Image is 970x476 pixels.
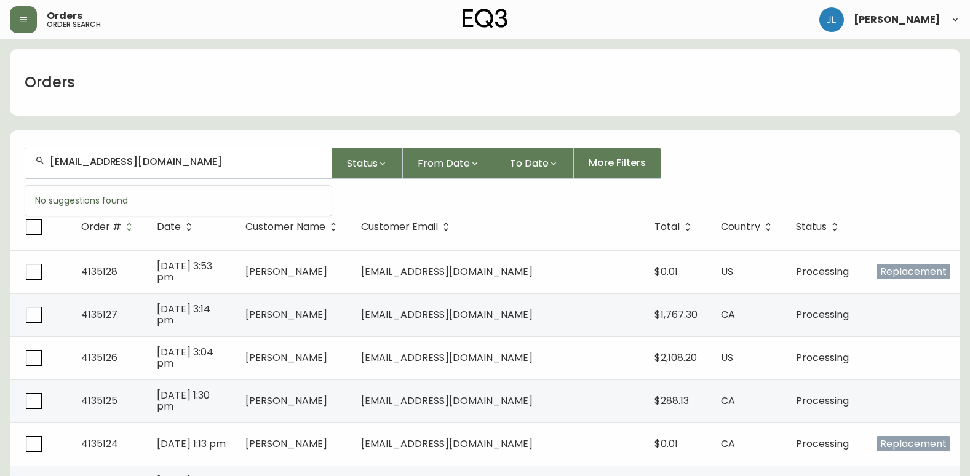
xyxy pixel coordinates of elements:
span: 4135127 [81,307,117,322]
span: Replacement [877,436,950,451]
span: [PERSON_NAME] [245,437,327,451]
span: [PERSON_NAME] [245,264,327,279]
span: CA [721,437,735,451]
span: Processing [796,264,849,279]
span: Processing [796,307,849,322]
span: [EMAIL_ADDRESS][DOMAIN_NAME] [361,351,533,365]
span: [DATE] 1:30 pm [157,388,210,413]
span: Customer Email [361,223,438,231]
span: [DATE] 3:04 pm [157,345,213,370]
span: [DATE] 1:13 pm [157,437,226,451]
h5: order search [47,21,101,28]
input: Search [50,156,322,167]
button: To Date [495,148,574,179]
span: Order # [81,221,137,232]
span: Total [654,223,680,231]
span: Processing [796,394,849,408]
span: [EMAIL_ADDRESS][DOMAIN_NAME] [361,437,533,451]
img: 1c9c23e2a847dab86f8017579b61559c [819,7,844,32]
span: [PERSON_NAME] [245,307,327,322]
span: From Date [418,156,470,171]
span: Status [347,156,378,171]
span: $0.01 [654,437,678,451]
span: [EMAIL_ADDRESS][DOMAIN_NAME] [361,264,533,279]
span: $2,108.20 [654,351,697,365]
img: logo [463,9,508,28]
span: US [721,264,733,279]
button: More Filters [574,148,661,179]
span: To Date [510,156,549,171]
span: More Filters [589,156,646,170]
span: Country [721,221,776,232]
span: [PERSON_NAME] [245,351,327,365]
span: US [721,351,733,365]
span: Date [157,221,197,232]
span: Processing [796,437,849,451]
span: $1,767.30 [654,307,698,322]
span: [PERSON_NAME] [854,15,940,25]
span: CA [721,394,735,408]
span: 4135124 [81,437,118,451]
h1: Orders [25,72,75,93]
span: Processing [796,351,849,365]
span: Customer Name [245,221,341,232]
span: Country [721,223,760,231]
span: Customer Email [361,221,454,232]
span: 4135126 [81,351,117,365]
span: Order # [81,223,121,231]
span: $0.01 [654,264,678,279]
span: $288.13 [654,394,689,408]
span: Status [796,223,827,231]
span: 4135128 [81,264,117,279]
span: Replacement [877,264,950,279]
span: Date [157,223,181,231]
span: Total [654,221,696,232]
span: Orders [47,11,82,21]
button: From Date [403,148,495,179]
span: [DATE] 3:14 pm [157,302,210,327]
div: No suggestions found [25,186,332,216]
span: 4135125 [81,394,117,408]
button: Status [332,148,403,179]
span: [PERSON_NAME] [245,394,327,408]
span: [EMAIL_ADDRESS][DOMAIN_NAME] [361,394,533,408]
span: [EMAIL_ADDRESS][DOMAIN_NAME] [361,307,533,322]
span: CA [721,307,735,322]
span: Status [796,221,843,232]
span: Customer Name [245,223,325,231]
span: [DATE] 3:53 pm [157,259,212,284]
